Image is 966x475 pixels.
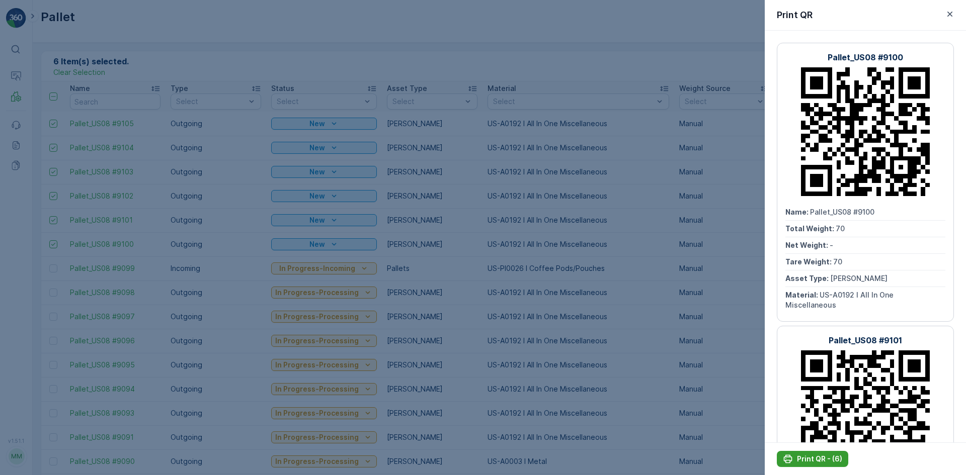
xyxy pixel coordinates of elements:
[9,248,43,256] span: Material :
[829,334,902,346] p: Pallet_US08 #9101
[59,181,68,190] span: 70
[33,165,99,173] span: Pallet_US08 #9090
[785,224,836,233] span: Total Weight :
[9,198,53,207] span: Net Weight :
[56,215,65,223] span: 70
[9,438,33,446] span: Name :
[9,165,33,173] span: Name :
[43,248,105,256] span: US-A0003 I Metal
[9,215,56,223] span: Tare Weight :
[9,231,53,240] span: Asset Type :
[833,257,842,266] span: 70
[443,9,521,21] p: Pallet_US08 #9090
[53,198,56,207] span: -
[830,274,888,282] span: [PERSON_NAME]
[797,454,842,464] p: Print QR - (6)
[33,438,98,446] span: Pallet_US08 #9091
[9,181,59,190] span: Total Weight :
[53,231,111,240] span: [PERSON_NAME]
[9,454,59,463] span: Total Weight :
[785,291,896,309] span: US-A0192 I All In One Miscellaneous
[785,208,810,216] span: Name :
[785,291,820,299] span: Material :
[59,454,68,463] span: 70
[836,224,845,233] span: 70
[828,51,903,63] p: Pallet_US08 #9100
[785,241,830,249] span: Net Weight :
[810,208,874,216] span: Pallet_US08 #9100
[785,257,833,266] span: Tare Weight :
[444,281,520,294] p: Pallet_US08 #9091
[777,8,813,22] p: Print QR
[785,274,830,282] span: Asset Type :
[777,451,848,467] button: Print QR - (6)
[830,241,833,249] span: -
